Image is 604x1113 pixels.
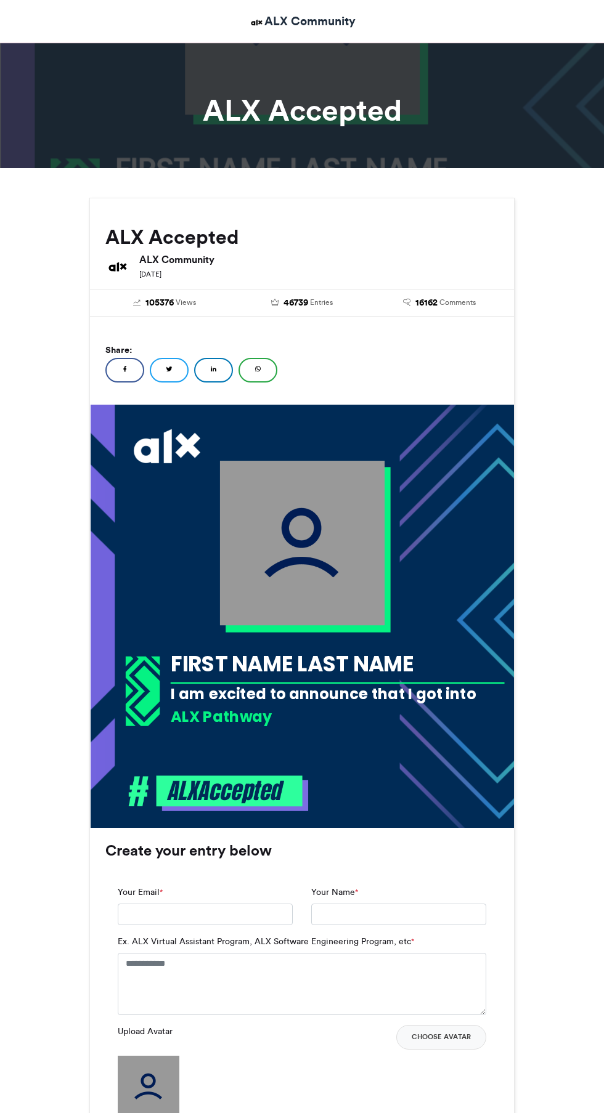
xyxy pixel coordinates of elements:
label: Ex. ALX Virtual Assistant Program, ALX Software Engineering Program, etc [118,935,414,948]
div: FIRST NAME LAST NAME [171,649,505,679]
small: [DATE] [139,270,161,278]
span: 46739 [284,296,308,310]
img: ALX Community [249,15,264,30]
label: Upload Avatar [118,1025,173,1038]
a: ALX Community [249,12,356,30]
img: 1718367053.733-03abb1a83a9aadad37b12c69bdb0dc1c60dcbf83.png [126,656,160,726]
span: Comments [439,297,476,308]
a: 105376 Views [105,296,224,310]
span: Entries [310,297,333,308]
h5: Share: [105,342,499,358]
img: ALX Community [105,254,130,279]
div: I am excited to announce that I got into the [171,684,505,725]
label: Your Name [311,886,358,899]
h6: ALX Community [139,254,499,264]
h3: Create your entry below [105,843,499,858]
img: 1746020097.663-3dea2656e4568fc226f80eb3c2cdecbb35ce7e4c.png [91,404,514,827]
button: Choose Avatar [396,1025,486,1050]
span: 105376 [145,296,174,310]
span: Views [176,297,196,308]
a: 46739 Entries [243,296,362,310]
span: 16162 [415,296,438,310]
a: 16162 Comments [380,296,499,310]
div: ALX Pathway [171,706,505,727]
h2: ALX Accepted [105,226,499,248]
img: user_filled.png [220,461,385,625]
h1: ALX Accepted [89,95,515,125]
label: Your Email [118,886,163,899]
